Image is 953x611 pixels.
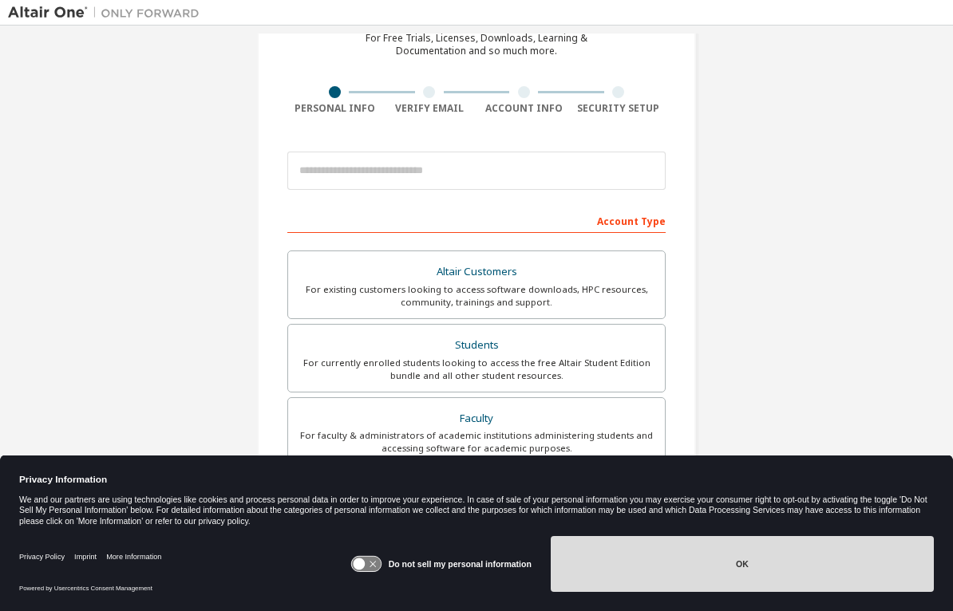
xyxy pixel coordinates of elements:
[298,408,655,430] div: Faculty
[298,429,655,455] div: For faculty & administrators of academic institutions administering students and accessing softwa...
[366,32,587,57] div: For Free Trials, Licenses, Downloads, Learning & Documentation and so much more.
[571,102,666,115] div: Security Setup
[298,283,655,309] div: For existing customers looking to access software downloads, HPC resources, community, trainings ...
[298,334,655,357] div: Students
[287,207,666,233] div: Account Type
[8,5,208,21] img: Altair One
[298,357,655,382] div: For currently enrolled students looking to access the free Altair Student Edition bundle and all ...
[287,102,382,115] div: Personal Info
[298,261,655,283] div: Altair Customers
[382,102,477,115] div: Verify Email
[476,102,571,115] div: Account Info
